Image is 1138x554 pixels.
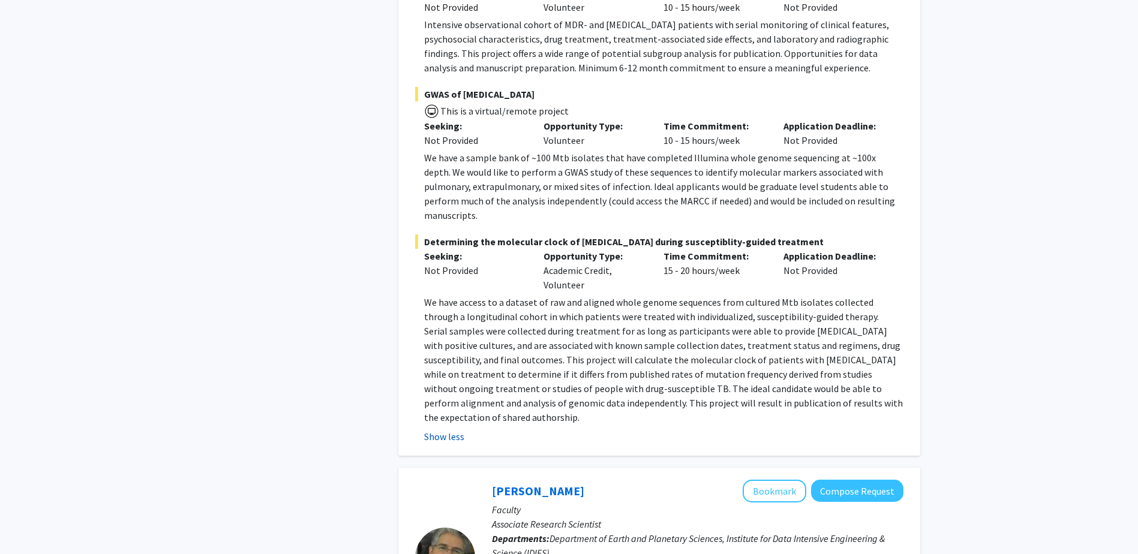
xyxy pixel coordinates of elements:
[783,249,885,263] p: Application Deadline:
[544,249,645,263] p: Opportunity Type:
[492,517,903,531] p: Associate Research Scientist
[424,17,903,75] p: Intensive observational cohort of MDR- and [MEDICAL_DATA] patients with serial monitoring of clin...
[424,119,526,133] p: Seeking:
[663,249,765,263] p: Time Commitment:
[9,500,51,545] iframe: Chat
[492,483,584,498] a: [PERSON_NAME]
[492,502,903,517] p: Faculty
[535,119,654,147] div: Volunteer
[424,150,903,222] p: We have a sample bank of ~100 Mtb isolates that have completed Illumina whole genome sequencing a...
[424,133,526,147] div: Not Provided
[783,119,885,133] p: Application Deadline:
[424,429,464,444] button: Show less
[424,295,903,424] p: We have access to a dataset of raw and aligned whole genome sequences from cultured Mtb isolates ...
[654,119,774,147] div: 10 - 15 hours/week
[774,249,894,292] div: Not Provided
[424,249,526,263] p: Seeking:
[415,87,903,101] span: GWAS of [MEDICAL_DATA]
[535,249,654,292] div: Academic Credit, Volunteer
[811,480,903,502] button: Compose Request to David Elbert
[492,532,550,544] b: Departments:
[774,119,894,147] div: Not Provided
[654,249,774,292] div: 15 - 20 hours/week
[544,119,645,133] p: Opportunity Type:
[415,234,903,249] span: Determining the molecular clock of [MEDICAL_DATA] during susceptiblity-guided treatment
[743,480,806,502] button: Add David Elbert to Bookmarks
[424,263,526,278] div: Not Provided
[663,119,765,133] p: Time Commitment:
[439,105,569,117] span: This is a virtual/remote project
